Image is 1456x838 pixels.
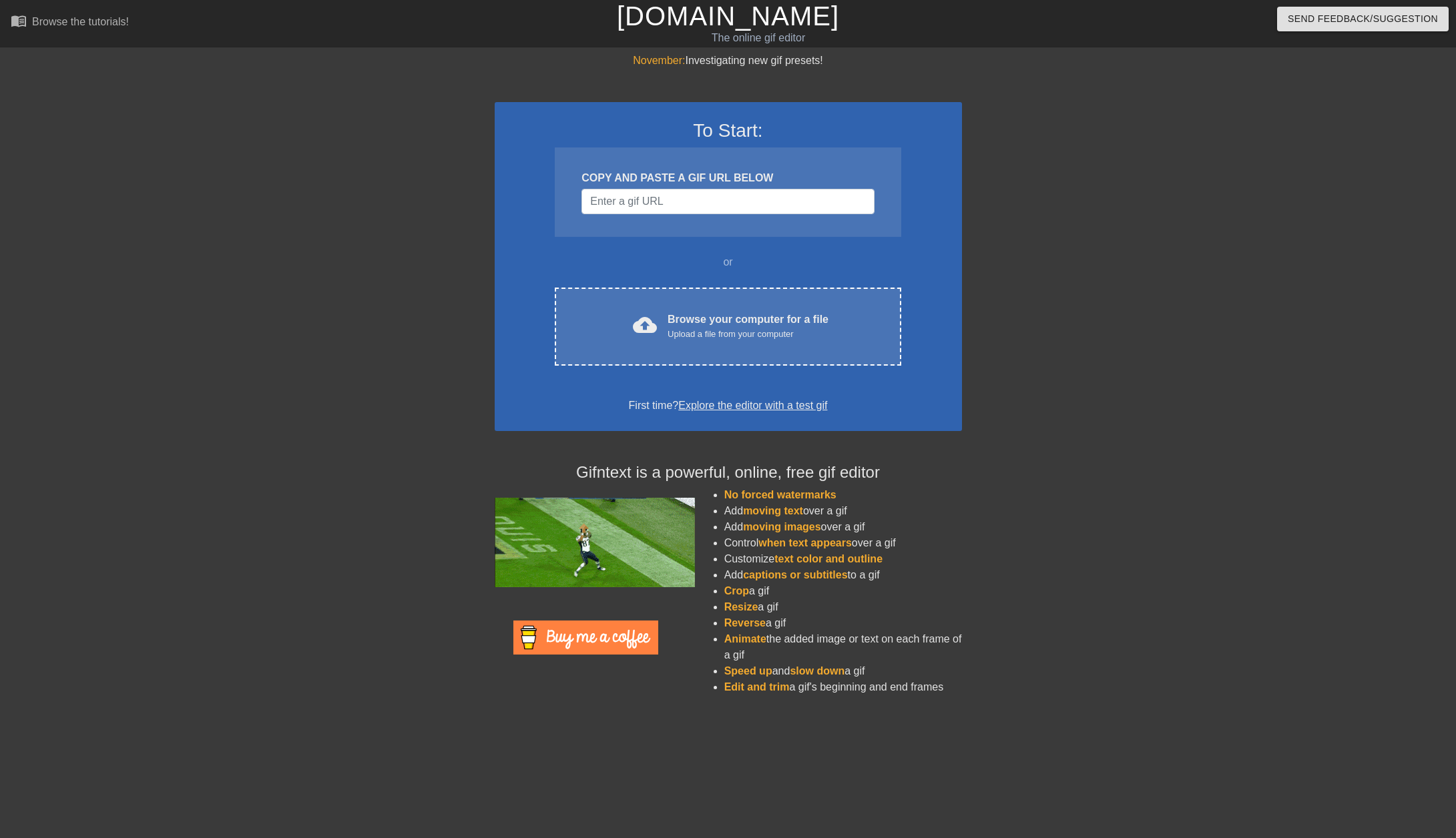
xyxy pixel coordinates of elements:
[724,663,962,679] li: and a gif
[495,498,695,587] img: football_small.gif
[513,620,658,655] img: Buy Me A Coffee
[724,503,962,519] li: Add over a gif
[1288,11,1438,27] span: Send Feedback/Suggestion
[724,585,749,596] span: Crop
[633,313,657,337] span: cloud_upload
[743,505,803,516] span: moving text
[495,463,962,482] h4: Gifntext is a powerful, online, free gif editor
[724,519,962,535] li: Add over a gif
[1277,7,1449,31] button: Send Feedback/Suggestion
[743,521,820,532] span: moving images
[724,665,772,677] span: Speed up
[512,398,945,414] div: First time?
[724,679,962,695] li: a gif's beginning and end frames
[724,615,962,631] li: a gif
[668,328,828,341] div: Upload a file from your computer
[724,583,962,599] li: a gif
[678,400,827,411] a: Explore the editor with a test gif
[581,170,874,186] div: COPY AND PASTE A GIF URL BELOW
[633,55,685,66] span: November:
[11,13,27,29] span: menu_book
[724,681,790,693] span: Edit and trim
[743,569,847,580] span: captions or subtitles
[758,537,852,548] span: when text appears
[724,489,836,500] span: No forced watermarks
[581,189,874,214] input: Username
[790,665,844,677] span: slow down
[724,633,766,645] span: Animate
[512,119,945,142] h3: To Start:
[724,567,962,583] li: Add to a gif
[724,601,758,612] span: Resize
[495,53,962,69] div: Investigating new gif presets!
[492,30,1025,46] div: The online gif editor
[724,617,766,628] span: Reverse
[11,13,129,33] a: Browse the tutorials!
[724,631,962,663] li: the added image or text on each frame of a gif
[724,599,962,615] li: a gif
[774,553,883,564] span: text color and outline
[724,551,962,567] li: Customize
[724,535,962,551] li: Control over a gif
[668,312,828,341] div: Browse your computer for a file
[529,254,927,270] div: or
[32,16,129,27] div: Browse the tutorials!
[617,1,839,31] a: [DOMAIN_NAME]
